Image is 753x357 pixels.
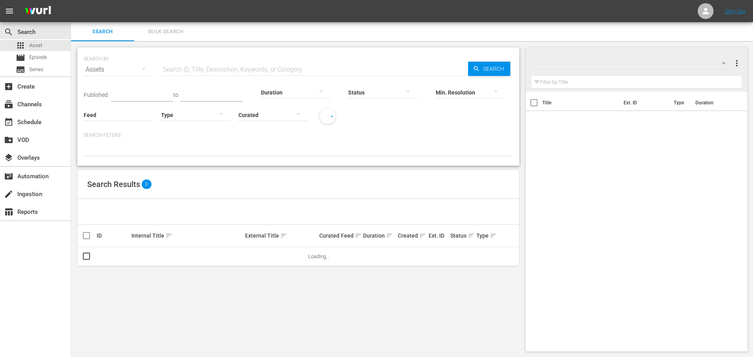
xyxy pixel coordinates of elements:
[4,135,13,145] span: VOD
[16,41,25,50] span: Asset
[4,27,13,37] span: Search
[308,253,330,259] span: Loading...
[97,232,129,239] div: ID
[732,59,742,68] span: more_vert
[669,92,691,114] th: Type
[4,172,13,181] span: Automation
[87,179,140,189] span: Search Results
[5,6,14,16] span: menu
[84,132,513,139] p: Search Filters:
[480,62,510,76] span: Search
[76,27,129,36] span: Search
[4,207,13,217] span: Reports
[542,92,619,114] th: Title
[19,2,57,21] img: ans4CAIJ8jUAAAAAAAAAAAAAAAAAAAAAAAAgQb4GAAAAAAAAAAAAAAAAAAAAAAAAJMjXAAAAAAAAAAAAAAAAAAAAAAAAgAT5G...
[419,232,426,239] span: sort
[4,82,13,91] span: Create
[341,231,360,240] div: Feed
[173,92,178,98] span: to
[691,92,738,114] th: Duration
[131,231,243,240] div: Internal Title
[4,153,13,162] span: Overlays
[165,232,172,239] span: sort
[4,189,13,199] span: Ingestion
[363,231,395,240] div: Duration
[29,42,42,49] span: Asset
[319,232,339,239] div: Curated
[280,232,287,239] span: sort
[468,62,510,76] button: Search
[386,232,393,239] span: sort
[16,53,25,62] span: Episode
[355,232,362,239] span: sort
[142,179,152,189] span: 0
[84,92,109,98] span: Published:
[725,8,746,14] a: Sign Out
[619,92,669,114] th: Ext. ID
[4,117,13,127] span: Schedule
[490,232,497,239] span: sort
[245,231,317,240] div: External Title
[468,232,475,239] span: sort
[29,66,43,74] span: Series
[139,27,193,36] span: Bulk Search
[450,231,474,240] div: Status
[29,53,47,61] span: Episode
[476,231,491,240] div: Type
[398,231,426,240] div: Created
[732,54,742,73] button: more_vert
[16,65,25,74] span: Series
[84,59,153,81] div: Assets
[429,232,448,239] div: Ext. ID
[4,100,13,109] span: Channels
